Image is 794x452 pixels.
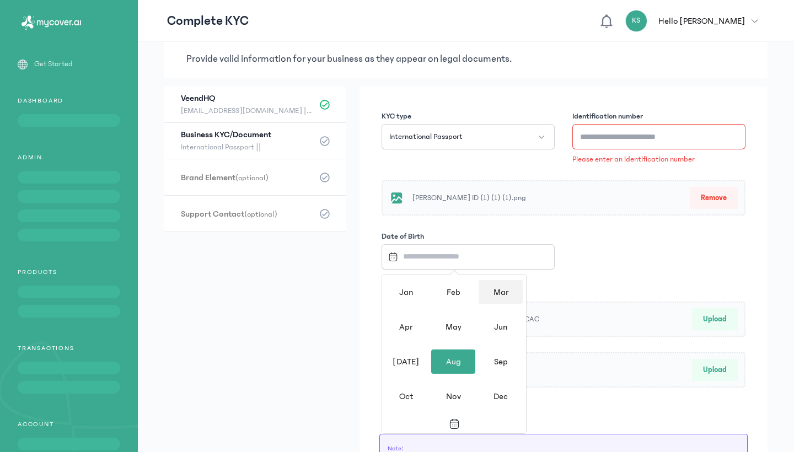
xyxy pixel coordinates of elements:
div: Feb [431,280,475,304]
div: May [431,315,475,339]
div: [DATE] [384,349,428,374]
p: Hello [PERSON_NAME] [658,14,745,28]
button: Upload [692,359,738,381]
span: [EMAIL_ADDRESS][DOMAIN_NAME] || 07030097087 [181,104,313,117]
h3: Other Documents [382,285,745,296]
label: Date of Birth [382,231,424,242]
p: Please enter an identification number [572,154,745,165]
label: KYC type [382,111,411,122]
p: Get Started [34,58,73,70]
div: Mar [479,280,523,304]
span: International Passport [389,131,463,142]
div: Dec [479,384,523,408]
label: Identification number [572,111,643,122]
div: Aug [431,349,475,374]
p: Complete KYC [167,12,249,30]
p: [PERSON_NAME] ID (1) (1) (1).png [412,192,526,204]
div: Oct [384,384,428,408]
h3: Support Contact [181,208,313,220]
button: Upload [692,308,738,330]
h3: VeendHQ [181,92,313,104]
div: Nov [431,384,475,408]
p: Provide valid information for your business as they appear on legal documents. [186,51,745,67]
span: (optional) [244,210,277,219]
button: KSHello [PERSON_NAME] [625,10,765,32]
button: Remove [690,187,738,209]
div: Apr [384,315,428,339]
div: Sep [479,349,523,374]
button: International Passport [382,124,555,149]
div: KS [625,10,647,32]
div: Jan [384,280,428,304]
h3: Business KYC/Document [181,128,313,141]
div: Jun [479,315,523,339]
input: Datepicker input [384,245,543,268]
span: (optional) [235,174,269,182]
button: Toggle overlay [382,414,526,433]
span: International Passport || [181,141,313,154]
h3: Brand Element [181,171,313,184]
